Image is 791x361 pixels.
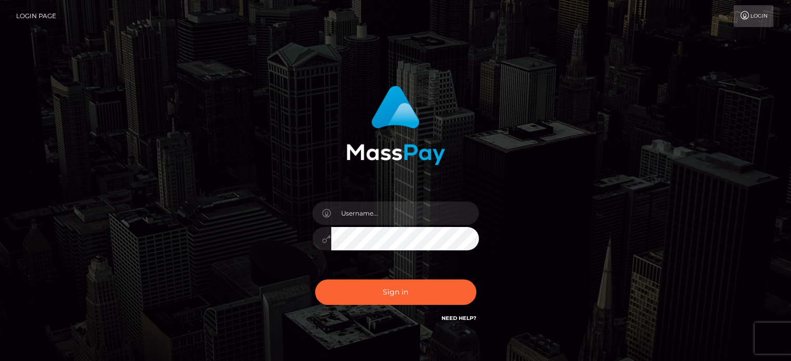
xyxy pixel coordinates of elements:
[315,279,476,305] button: Sign in
[346,86,445,165] img: MassPay Login
[16,5,56,27] a: Login Page
[442,315,476,322] a: Need Help?
[734,5,773,27] a: Login
[331,202,479,225] input: Username...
